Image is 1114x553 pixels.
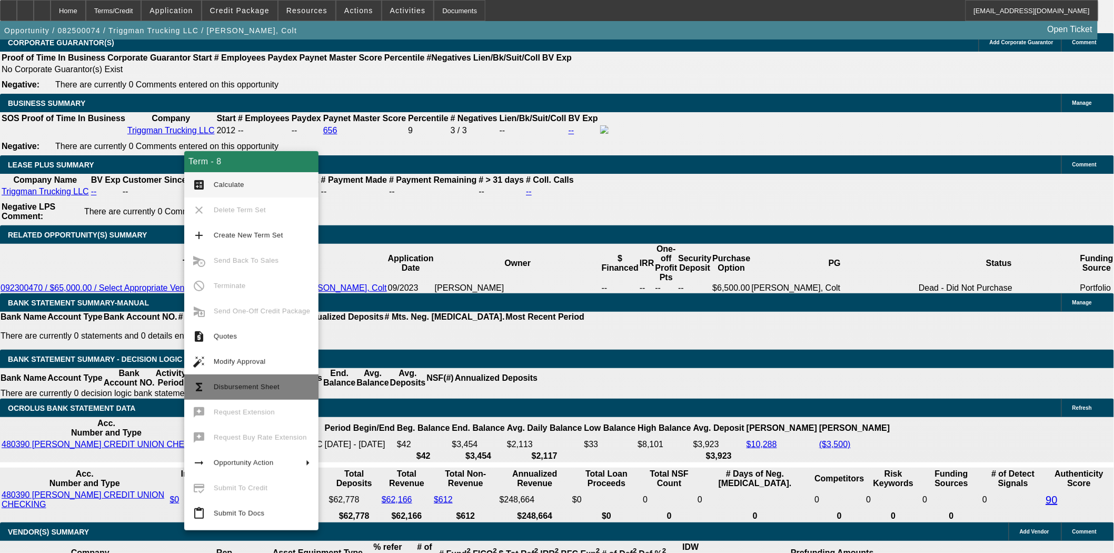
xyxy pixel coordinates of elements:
[747,440,777,449] a: $10,288
[238,114,290,123] b: # Employees
[107,53,191,62] b: Corporate Guarantor
[814,490,864,510] td: 0
[155,368,187,388] th: Activity Period
[584,439,636,450] td: $33
[8,161,94,169] span: LEASE PLUS SUMMARY
[642,490,696,510] td: 0
[216,125,236,136] td: 2012
[639,283,655,293] td: --
[451,126,498,135] div: 3 / 3
[103,312,178,322] th: Bank Account NO.
[8,355,183,363] span: Bank Statement Summary - Decision Logic
[381,469,432,489] th: Total Revenue
[390,6,426,15] span: Activities
[47,368,103,388] th: Account Type
[329,469,380,489] th: Total Deposits
[324,418,395,438] th: Period Begin/End
[8,528,89,536] span: VENDOR(S) SUMMARY
[193,507,205,520] mat-icon: content_paste
[217,114,236,123] b: Start
[408,114,448,123] b: Percentile
[91,175,121,184] b: BV Exp
[103,368,155,388] th: Bank Account NO.
[866,469,921,489] th: Risk Keywords
[214,231,283,239] span: Create New Term Set
[408,126,448,135] div: 9
[697,511,813,521] th: 0
[427,53,472,62] b: #Negatives
[505,312,585,322] th: Most Recent Period
[387,283,434,293] td: 09/2023
[193,229,205,242] mat-icon: add
[569,126,574,135] a: --
[712,283,751,293] td: $6,500.00
[336,1,381,21] button: Actions
[433,469,498,489] th: Total Non-Revenue
[499,469,571,489] th: Annualized Revenue
[639,244,655,283] th: IRR
[202,1,277,21] button: Credit Package
[387,244,434,283] th: Application Date
[300,312,384,322] th: Annualized Deposits
[91,187,97,196] a: --
[286,6,327,15] span: Resources
[193,179,205,191] mat-icon: calculate
[214,332,237,340] span: Quotes
[697,490,813,510] td: 0
[693,418,745,438] th: Avg. Deposit
[214,181,244,189] span: Calculate
[1046,469,1113,489] th: Authenticity Score
[452,439,505,450] td: $3,454
[150,6,193,15] span: Application
[990,39,1053,45] span: Add Corporate Guarantor
[746,418,818,438] th: [PERSON_NAME]
[389,175,476,184] b: # Payment Remaining
[47,312,103,322] th: Account Type
[381,511,432,521] th: $62,166
[922,511,981,521] th: 0
[152,114,190,123] b: Company
[13,175,77,184] b: Company Name
[214,53,266,62] b: # Employees
[193,53,212,62] b: Start
[433,511,498,521] th: $612
[637,418,691,438] th: High Balance
[323,368,356,388] th: End. Balance
[697,469,813,489] th: # Days of Neg. [MEDICAL_DATA].
[1080,244,1114,283] th: Funding Source
[396,418,450,438] th: Beg. Balance
[600,125,609,134] img: facebook-icon.png
[193,330,205,343] mat-icon: request_quote
[390,368,426,388] th: Avg. Deposits
[214,509,264,517] span: Submit To Docs
[210,6,270,15] span: Credit Package
[1043,21,1097,38] a: Open Ticket
[569,114,598,123] b: BV Exp
[500,495,570,505] div: $248,664
[84,207,307,216] span: There are currently 0 Comments entered on this opportunity
[506,418,583,438] th: Avg. Daily Balance
[2,80,39,89] b: Negative:
[434,244,601,283] th: Owner
[434,495,453,504] a: $612
[1,64,576,75] td: No Corporate Guarantor(s) Exist
[193,355,205,368] mat-icon: auto_fix_high
[268,53,297,62] b: Paydex
[572,490,641,510] td: $0
[384,312,505,322] th: # Mts. Neg. [MEDICAL_DATA].
[321,186,387,197] td: --
[300,53,382,62] b: Paynet Master Score
[1,283,387,292] a: 092300470 / $65,000.00 / Select Appropriate Vendor / Triggman Trucking LLC / [PERSON_NAME], Colt
[655,283,678,293] td: --
[329,511,380,521] th: $62,778
[2,440,211,449] a: 480390 [PERSON_NAME] CREDIT UNION CHECKING
[572,469,641,489] th: Total Loan Proceeds
[499,511,571,521] th: $248,664
[434,283,601,293] td: [PERSON_NAME]
[922,490,981,510] td: 0
[214,459,274,467] span: Opportunity Action
[1072,529,1097,535] span: Comment
[814,469,864,489] th: Competitors
[1,113,20,124] th: SOS
[291,125,322,136] td: --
